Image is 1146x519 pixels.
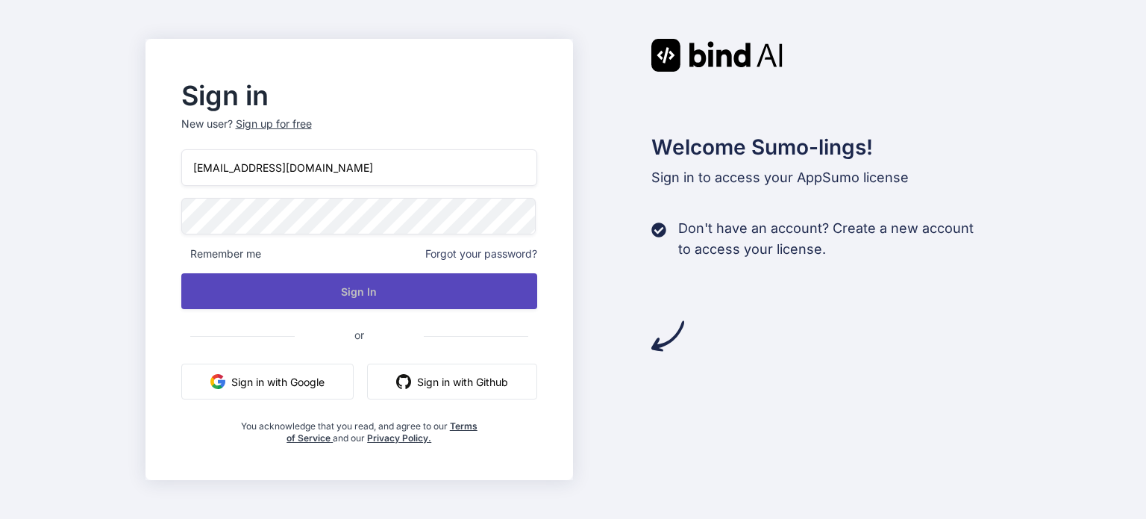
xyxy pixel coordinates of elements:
[181,246,261,261] span: Remember me
[367,364,537,400] button: Sign in with Github
[236,116,312,131] div: Sign up for free
[651,131,1001,163] h2: Welcome Sumo-lings!
[295,317,424,353] span: or
[181,84,538,108] h2: Sign in
[678,218,974,260] p: Don't have an account? Create a new account to access your license.
[367,432,431,444] a: Privacy Policy.
[425,246,537,261] span: Forgot your password?
[181,364,354,400] button: Sign in with Google
[651,320,684,352] img: arrow
[240,411,477,444] div: You acknowledge that you read, and agree to our and our
[651,39,783,72] img: Bind AI logo
[396,374,411,389] img: github
[286,420,477,444] a: Terms of Service
[181,149,538,186] input: Login or Email
[210,374,225,389] img: google
[651,167,1001,188] p: Sign in to access your AppSumo license
[181,116,538,149] p: New user?
[181,273,538,309] button: Sign In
